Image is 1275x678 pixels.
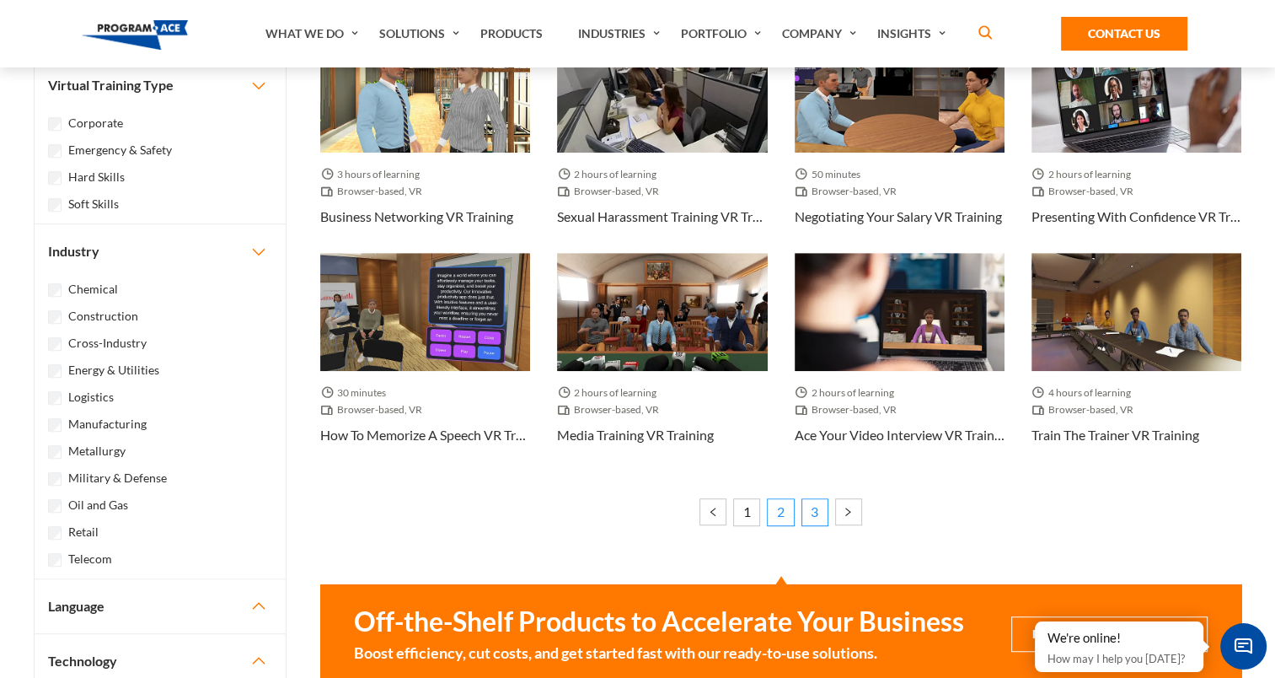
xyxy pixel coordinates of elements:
span: Browser-based, VR [1031,183,1140,200]
input: Oil and Gas [48,499,62,513]
h3: Ace your video interview VR Training [795,425,1004,445]
span: 4 hours of learning [1031,385,1138,401]
input: Retail [48,526,62,540]
span: Browser-based, VR [557,183,666,200]
label: Military & Defense [68,469,167,487]
button: Industry [35,224,286,278]
button: Language [35,579,286,633]
h3: Business networking VR Training [320,207,513,227]
label: Metallurgy [68,442,126,460]
span: Browser-based, VR [795,401,903,418]
input: Manufacturing [48,418,62,432]
span: Browser-based, VR [1031,401,1140,418]
img: Program-Ace [82,20,189,50]
input: Emergency & Safety [48,144,62,158]
input: Chemical [48,283,62,297]
h3: Negotiating your salary VR Training [795,207,1002,227]
a: Thumbnail - Train the trainer VR Training 4 hours of learning Browser-based, VR Train the trainer... [1031,253,1241,471]
button: Request Free Trial [1011,616,1208,652]
span: 2 [767,498,794,525]
h3: Presenting with confidence VR Training [1031,207,1241,227]
input: Logistics [48,391,62,405]
input: Hard Skills [48,171,62,185]
button: Virtual Training Type [35,58,286,112]
small: Boost efficiency, cut costs, and get started fast with our ready-to-use solutions. [354,642,964,664]
span: Browser-based, VR [320,401,429,418]
a: Thumbnail - Ace your video interview VR Training 2 hours of learning Browser-based, VR Ace your v... [795,253,1004,471]
a: Thumbnail - Business networking VR Training 3 hours of learning Browser-based, VR Business networ... [320,35,530,253]
p: How may I help you [DATE]? [1047,648,1191,669]
strong: Off-the-Shelf Products to Accelerate Your Business [354,605,964,638]
span: 2 hours of learning [557,385,663,401]
label: Construction [68,307,138,326]
div: We're online! [1047,630,1191,647]
a: Contact Us [1061,17,1187,51]
span: 3 hours of learning [320,166,426,183]
label: Emergency & Safety [68,141,172,159]
a: 1 [733,498,760,525]
input: Construction [48,310,62,324]
input: Telecom [48,553,62,567]
a: Thumbnail - Presenting with confidence VR Training 2 hours of learning Browser-based, VR Presenti... [1031,35,1241,253]
input: Corporate [48,117,62,131]
h3: Media training VR Training [557,425,714,445]
span: Chat Widget [1220,623,1267,670]
span: 2 hours of learning [1031,166,1138,183]
a: Thumbnail - Media training VR Training 2 hours of learning Browser-based, VR Media training VR Tr... [557,253,767,471]
label: Telecom [68,550,112,568]
h3: How to memorize a speech VR Training [320,425,530,445]
input: Energy & Utilities [48,364,62,378]
a: Thumbnail - Negotiating your salary VR Training 50 minutes Browser-based, VR Negotiating your sal... [795,35,1004,253]
label: Chemical [68,280,118,299]
label: Retail [68,523,99,541]
label: Cross-Industry [68,334,147,352]
input: Cross-Industry [48,337,62,351]
label: Hard Skills [68,168,125,186]
a: Thumbnail - Sexual harassment training VR Training 2 hours of learning Browser-based, VR Sexual h... [557,35,767,253]
label: Energy & Utilities [68,361,159,379]
input: Military & Defense [48,472,62,486]
label: Manufacturing [68,415,147,433]
input: Soft Skills [48,198,62,212]
a: 3 [801,498,828,525]
label: Logistics [68,388,114,406]
span: 30 minutes [320,385,393,401]
span: Browser-based, VR [795,183,903,200]
span: 2 hours of learning [795,385,901,401]
input: Metallurgy [48,445,62,459]
span: 2 hours of learning [557,166,663,183]
h3: Train the trainer VR Training [1031,425,1199,445]
span: Browser-based, VR [320,183,429,200]
a: Next » [835,498,862,525]
a: « Previous [699,498,726,525]
h3: Sexual harassment training VR Training [557,207,767,227]
a: Thumbnail - How to memorize a speech VR Training 30 minutes Browser-based, VR How to memorize a s... [320,253,530,471]
label: Oil and Gas [68,496,128,514]
label: Soft Skills [68,195,119,213]
label: Corporate [68,114,123,132]
span: 50 minutes [795,166,867,183]
span: Browser-based, VR [557,401,666,418]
